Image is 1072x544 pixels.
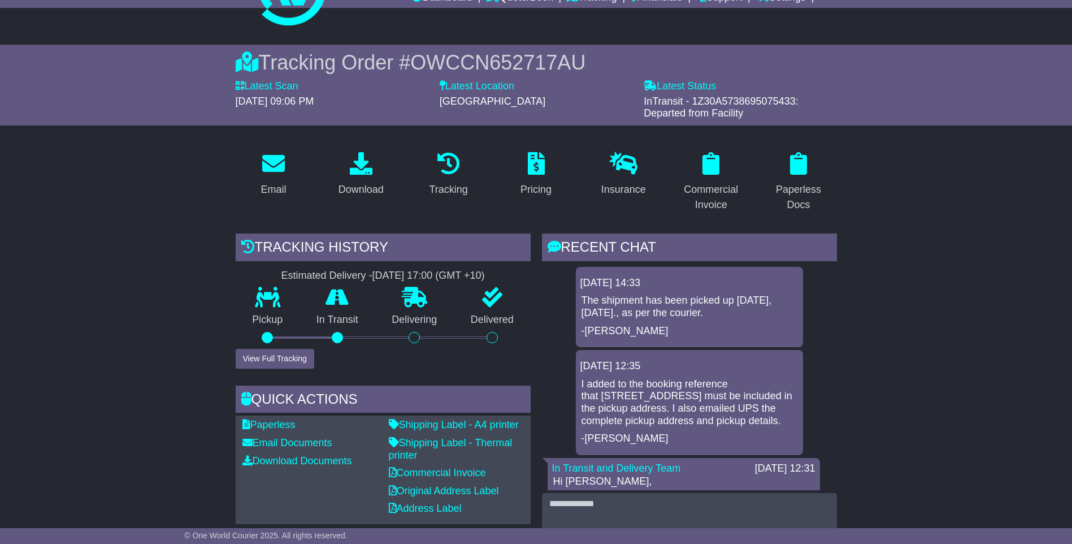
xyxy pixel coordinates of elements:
[581,295,797,319] p: The shipment has been picked up [DATE], [DATE]., as per the courier.
[389,419,519,430] a: Shipping Label - A4 printer
[440,80,514,93] label: Latest Location
[680,182,742,213] div: Commercial Invoice
[644,80,716,93] label: Latest Status
[542,234,837,264] div: RECENT CHAT
[520,182,552,197] div: Pricing
[601,182,646,197] div: Insurance
[242,437,332,448] a: Email Documents
[581,378,797,427] p: I added to the booking reference that [STREET_ADDRESS] must be included in the pickup address. I ...
[673,148,749,217] a: Commercial Invoice
[236,386,531,416] div: Quick Actions
[372,270,485,282] div: [DATE] 17:00 (GMT +10)
[389,485,499,496] a: Original Address Label
[513,148,559,201] a: Pricing
[236,96,314,107] span: [DATE] 09:06 PM
[454,314,531,326] p: Delivered
[552,463,681,474] a: In Transit and Delivery Team
[338,182,384,197] div: Download
[389,503,462,514] a: Address Label
[580,360,798,373] div: [DATE] 12:35
[253,148,293,201] a: Email
[581,325,797,338] p: -[PERSON_NAME]
[553,476,814,488] p: Hi [PERSON_NAME],
[768,182,830,213] div: Paperless Docs
[581,433,797,445] p: -[PERSON_NAME]
[761,148,837,217] a: Paperless Docs
[236,270,531,282] div: Estimated Delivery -
[236,234,531,264] div: Tracking history
[236,314,300,326] p: Pickup
[410,51,585,74] span: OWCCN652717AU
[300,314,375,326] p: In Transit
[236,80,298,93] label: Latest Scan
[236,349,314,369] button: View Full Tracking
[375,314,454,326] p: Delivering
[422,148,475,201] a: Tracking
[242,455,352,467] a: Download Documents
[580,277,798,290] div: [DATE] 14:33
[242,419,296,430] a: Paperless
[755,463,815,475] div: [DATE] 12:31
[331,148,391,201] a: Download
[389,437,513,461] a: Shipping Label - Thermal printer
[644,96,798,119] span: InTransit - 1Z30A5738695075433: Departed from Facility
[594,148,653,201] a: Insurance
[389,467,486,478] a: Commercial Invoice
[261,182,286,197] div: Email
[236,50,837,75] div: Tracking Order #
[429,182,467,197] div: Tracking
[440,96,545,107] span: [GEOGRAPHIC_DATA]
[184,531,348,540] span: © One World Courier 2025. All rights reserved.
